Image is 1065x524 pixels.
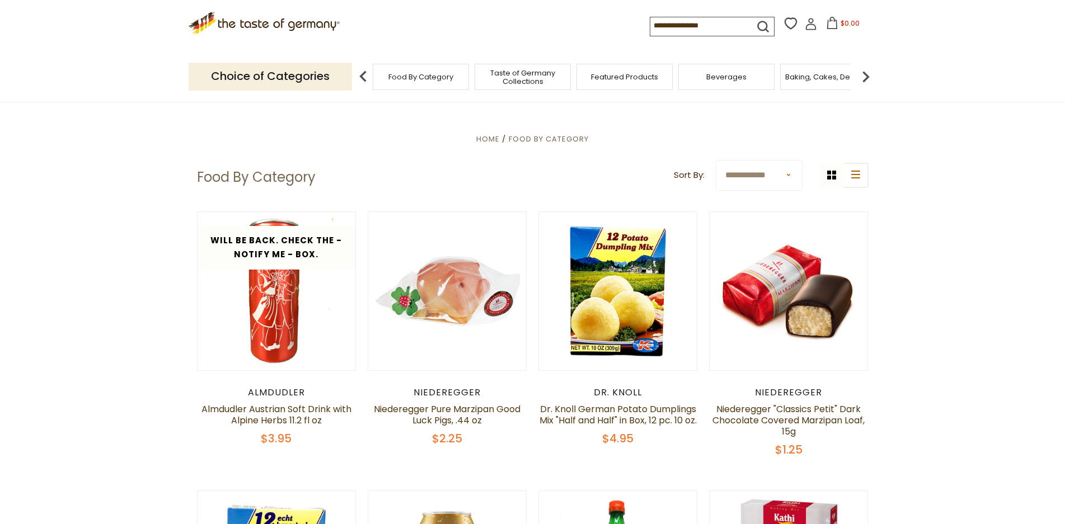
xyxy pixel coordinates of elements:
[674,168,705,182] label: Sort By:
[189,63,352,90] p: Choice of Categories
[432,431,462,446] span: $2.25
[539,403,697,427] a: Dr. Knoll German Potato Dumplings Mix "Half and Half" in Box, 12 pc. 10 oz.
[539,212,697,370] img: Dr. Knoll German Potato Dumplings Mix "Half and Half" in Box, 12 pc. 10 oz.
[368,387,527,398] div: Niederegger
[478,69,567,86] a: Taste of Germany Collections
[197,169,316,186] h1: Food By Category
[388,73,453,81] a: Food By Category
[198,212,356,370] img: Almdudler Austrian Soft Drink with Alpine Herbs 11.2 fl oz
[709,387,869,398] div: Niederegger
[591,73,658,81] a: Featured Products
[602,431,634,446] span: $4.95
[710,233,868,350] img: Niederegger "Classics Petit" Dark Chocolate Covered Marzipan Loaf, 15g
[841,18,860,28] span: $0.00
[712,403,865,438] a: Niederegger "Classics Petit" Dark Chocolate Covered Marzipan Loaf, 15g
[706,73,747,81] a: Beverages
[476,134,500,144] a: Home
[775,442,803,457] span: $1.25
[352,65,374,88] img: previous arrow
[819,17,867,34] button: $0.00
[261,431,292,446] span: $3.95
[785,73,872,81] a: Baking, Cakes, Desserts
[201,403,351,427] a: Almdudler Austrian Soft Drink with Alpine Herbs 11.2 fl oz
[538,387,698,398] div: Dr. Knoll
[368,212,527,370] img: Niederegger Pure Marzipan Good Luck Pigs, .44 oz
[855,65,877,88] img: next arrow
[509,134,589,144] a: Food By Category
[197,387,356,398] div: Almdudler
[374,403,520,427] a: Niederegger Pure Marzipan Good Luck Pigs, .44 oz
